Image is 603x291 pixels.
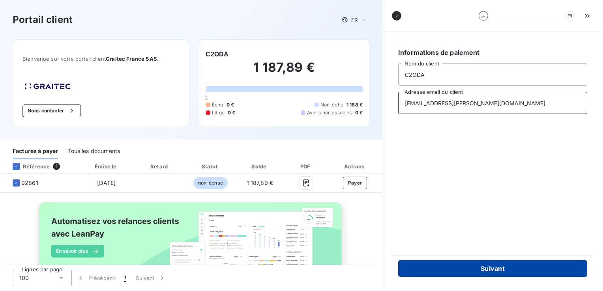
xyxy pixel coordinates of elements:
button: Suivant [398,260,587,277]
span: FR [351,17,358,23]
button: Payer [343,177,367,189]
div: Émise le [80,162,133,170]
button: 1 [120,270,131,286]
img: Company logo [22,81,73,92]
span: Avoirs non associés [307,109,352,116]
span: Graitec France SAS [106,56,157,62]
button: Précédent [72,270,120,286]
h3: Portail client [13,13,73,27]
button: Nous contacter [22,104,81,117]
div: Actions [330,162,380,170]
span: 0 € [355,109,363,116]
input: placeholder [398,92,587,114]
span: Bienvenue sur votre portail client . [22,56,180,62]
h6: Informations de paiement [398,48,587,57]
span: 1 [124,274,126,282]
button: Suivant [131,270,171,286]
span: 0 € [228,109,235,116]
span: 100 [19,274,29,282]
div: Référence [6,163,50,170]
span: non-échue [193,177,228,189]
h2: 1 187,89 € [206,60,363,83]
span: [DATE] [97,179,116,186]
span: 0 € [227,101,234,108]
div: Retard [136,162,184,170]
span: 1 187,89 € [247,179,273,186]
div: Solde [237,162,283,170]
span: Échu [212,101,223,108]
div: Statut [187,162,234,170]
span: Litige [212,109,225,116]
span: 1 188 € [346,101,363,108]
div: PDF [286,162,326,170]
div: Factures à payer [13,143,58,159]
span: 0 [204,95,208,101]
span: Non-échu [320,101,343,108]
span: 1 [53,163,60,170]
div: Tous les documents [67,143,120,159]
span: 92861 [21,179,38,187]
h6: C2ODA [206,49,228,59]
input: placeholder [398,63,587,86]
